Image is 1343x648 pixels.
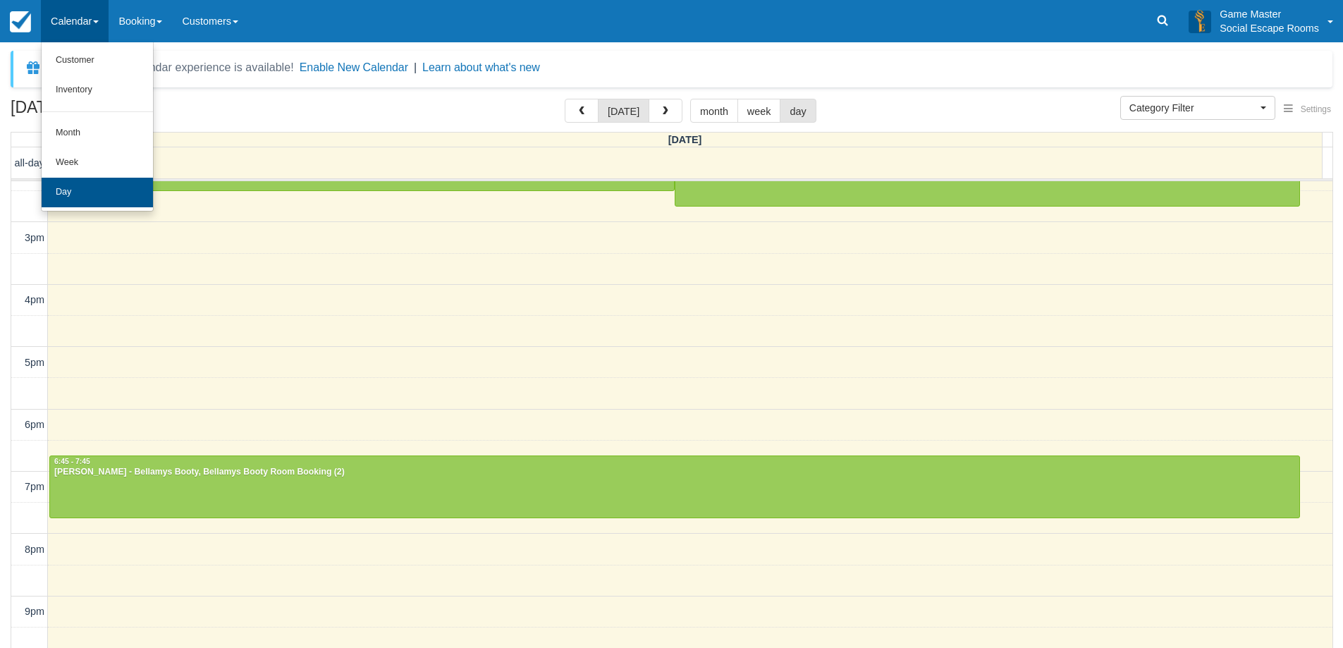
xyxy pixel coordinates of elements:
span: 3pm [25,232,44,243]
span: 7pm [25,481,44,492]
button: month [690,99,738,123]
a: Inventory [42,75,153,105]
a: 6:45 - 7:45[PERSON_NAME] - Bellamys Booty, Bellamys Booty Room Booking (2) [49,456,1300,518]
button: Category Filter [1120,96,1275,120]
ul: Calendar [41,42,154,212]
span: 5pm [25,357,44,368]
span: 6:45 - 7:45 [54,458,90,465]
button: Enable New Calendar [300,61,408,75]
span: 4pm [25,294,44,305]
a: Learn about what's new [422,61,540,73]
button: day [780,99,816,123]
span: 9pm [25,606,44,617]
span: | [414,61,417,73]
button: [DATE] [598,99,649,123]
a: Month [42,118,153,148]
p: Game Master [1220,7,1319,21]
span: Settings [1301,104,1331,114]
a: Day [42,178,153,207]
div: A new Booking Calendar experience is available! [47,59,294,76]
a: Week [42,148,153,178]
p: Social Escape Rooms [1220,21,1319,35]
span: [DATE] [668,134,702,145]
button: Settings [1275,99,1339,120]
a: Customer [42,46,153,75]
button: week [737,99,781,123]
span: 8pm [25,544,44,555]
span: 6pm [25,419,44,430]
img: checkfront-main-nav-mini-logo.png [10,11,31,32]
span: Category Filter [1129,101,1257,115]
h2: [DATE] [11,99,189,125]
span: all-day [15,157,44,169]
img: A3 [1189,10,1211,32]
div: [PERSON_NAME] - Bellamys Booty, Bellamys Booty Room Booking (2) [54,467,1296,478]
